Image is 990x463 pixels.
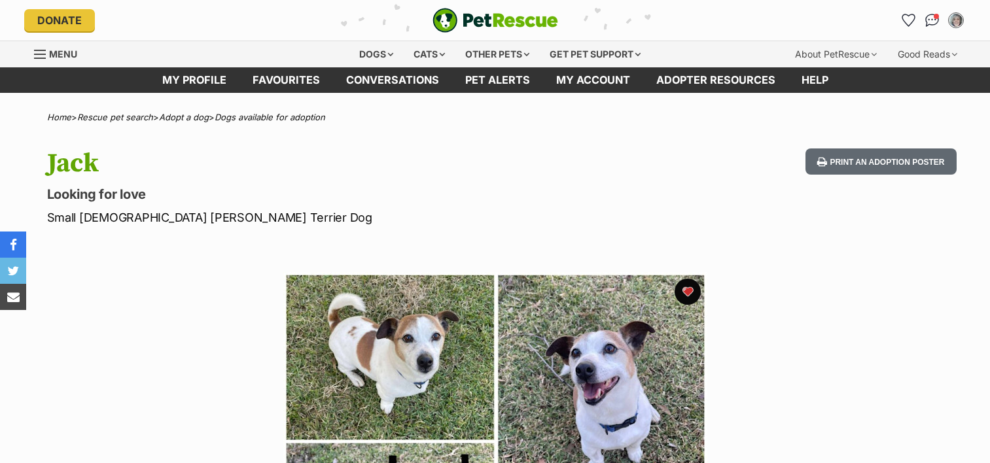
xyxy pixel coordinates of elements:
[643,67,788,93] a: Adopter resources
[47,112,71,122] a: Home
[239,67,333,93] a: Favourites
[433,8,558,33] img: logo-e224e6f780fb5917bec1dbf3a21bbac754714ae5b6737aabdf751b685950b380.svg
[788,67,841,93] a: Help
[77,112,153,122] a: Rescue pet search
[543,67,643,93] a: My account
[898,10,919,31] a: Favourites
[889,41,966,67] div: Good Reads
[47,185,601,203] p: Looking for love
[47,148,601,179] h1: Jack
[898,10,966,31] ul: Account quick links
[949,14,963,27] img: Amanda Monteith profile pic
[675,279,701,305] button: favourite
[14,112,976,122] div: > > >
[149,67,239,93] a: My profile
[786,41,886,67] div: About PetRescue
[925,14,939,27] img: chat-41dd97257d64d25036548639549fe6c8038ab92f7586957e7f3b1b290dea8141.svg
[47,209,601,226] p: Small [DEMOGRAPHIC_DATA] [PERSON_NAME] Terrier Dog
[24,9,95,31] a: Donate
[540,41,650,67] div: Get pet support
[404,41,454,67] div: Cats
[452,67,543,93] a: Pet alerts
[215,112,325,122] a: Dogs available for adoption
[49,48,77,60] span: Menu
[946,10,966,31] button: My account
[350,41,402,67] div: Dogs
[159,112,209,122] a: Adopt a dog
[333,67,452,93] a: conversations
[456,41,539,67] div: Other pets
[433,8,558,33] a: PetRescue
[805,148,956,175] button: Print an adoption poster
[34,41,86,65] a: Menu
[922,10,943,31] a: Conversations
